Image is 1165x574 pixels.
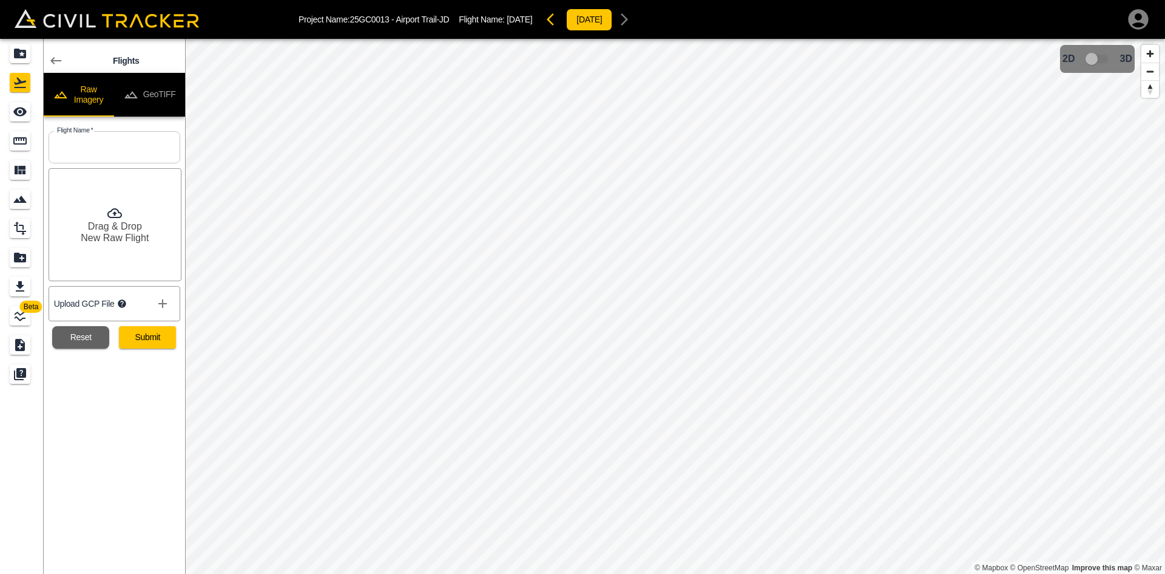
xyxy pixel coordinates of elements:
span: 3D model not uploaded yet [1080,47,1115,70]
a: Map feedback [1072,564,1132,572]
p: Project Name: 25GC0013 - Airport Trail-JD [299,15,449,24]
span: 2D [1062,53,1075,64]
p: Flight Name: [459,15,532,24]
a: Mapbox [974,564,1008,572]
button: Zoom in [1141,45,1159,63]
a: Maxar [1134,564,1162,572]
button: [DATE] [566,9,612,31]
img: Civil Tracker [15,9,199,28]
button: Reset bearing to north [1141,80,1159,98]
button: Zoom out [1141,63,1159,80]
canvas: Map [185,39,1165,574]
a: OpenStreetMap [1010,564,1069,572]
span: 3D [1120,53,1132,64]
span: [DATE] [507,15,532,24]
